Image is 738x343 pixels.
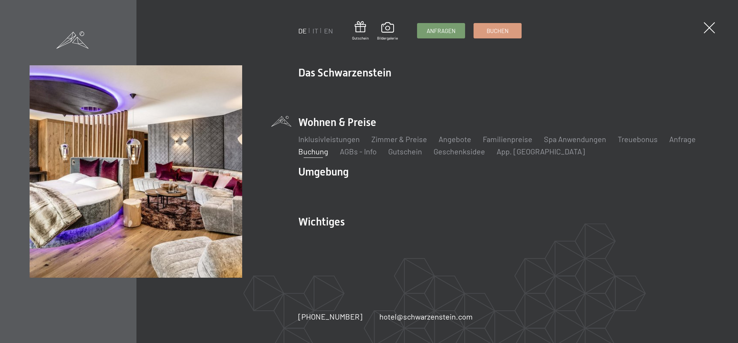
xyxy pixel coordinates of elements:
a: Gutschein [352,21,369,41]
a: [PHONE_NUMBER] [298,311,362,322]
a: AGBs - Info [340,147,377,156]
span: Buchen [487,27,509,35]
span: Bildergalerie [377,35,398,41]
a: Anfrage [669,134,696,144]
a: hotel@schwarzenstein.com [379,311,473,322]
a: Gutschein [388,147,422,156]
a: Treuebonus [618,134,658,144]
a: Bildergalerie [377,22,398,41]
a: Geschenksidee [434,147,485,156]
a: Anfragen [417,23,465,38]
span: Anfragen [427,27,455,35]
a: Zimmer & Preise [371,134,427,144]
a: Inklusivleistungen [298,134,360,144]
a: Buchen [474,23,521,38]
span: Gutschein [352,35,369,41]
a: DE [298,27,307,35]
a: Familienpreise [483,134,532,144]
a: Angebote [439,134,471,144]
span: [PHONE_NUMBER] [298,312,362,321]
a: Spa Anwendungen [544,134,606,144]
a: Buchung [298,147,328,156]
a: IT [312,27,318,35]
a: App. [GEOGRAPHIC_DATA] [497,147,585,156]
a: EN [324,27,333,35]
